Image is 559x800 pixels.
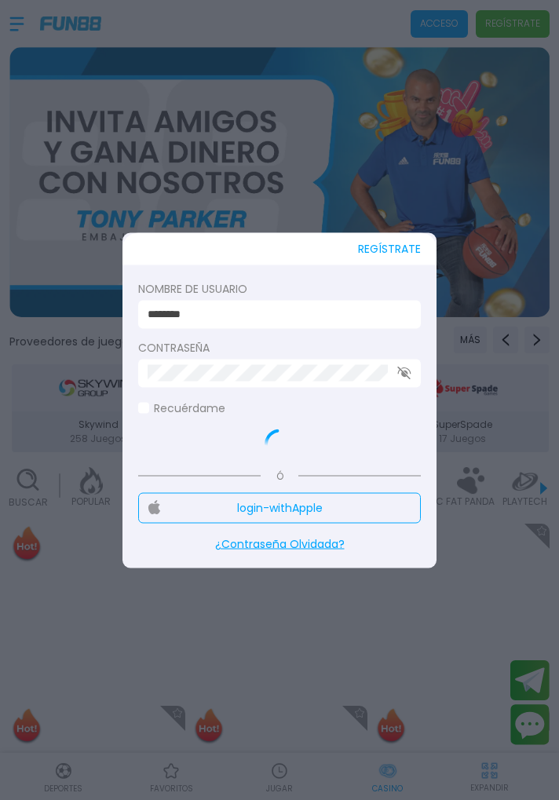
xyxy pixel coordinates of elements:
[138,400,225,416] label: Recuérdame
[138,339,421,356] label: Contraseña
[358,232,421,265] button: REGÍSTRATE
[138,492,421,523] button: login-withApple
[138,469,421,483] p: Ó
[138,535,421,552] p: ¿Contraseña Olvidada?
[138,280,421,297] label: Nombre de usuario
